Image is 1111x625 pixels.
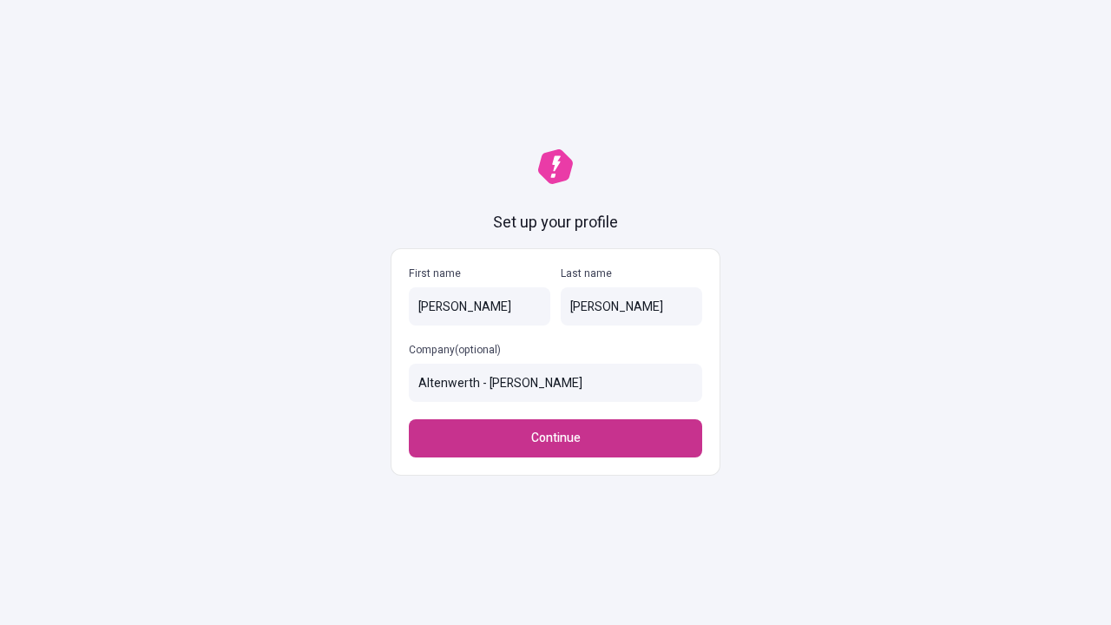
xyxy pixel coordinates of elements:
span: (optional) [455,342,501,358]
p: Company [409,343,702,357]
button: Continue [409,419,702,457]
p: First name [409,266,550,280]
input: First name [409,287,550,326]
h1: Set up your profile [493,212,618,234]
input: Company(optional) [409,364,702,402]
span: Continue [531,429,581,448]
p: Last name [561,266,702,280]
input: Last name [561,287,702,326]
